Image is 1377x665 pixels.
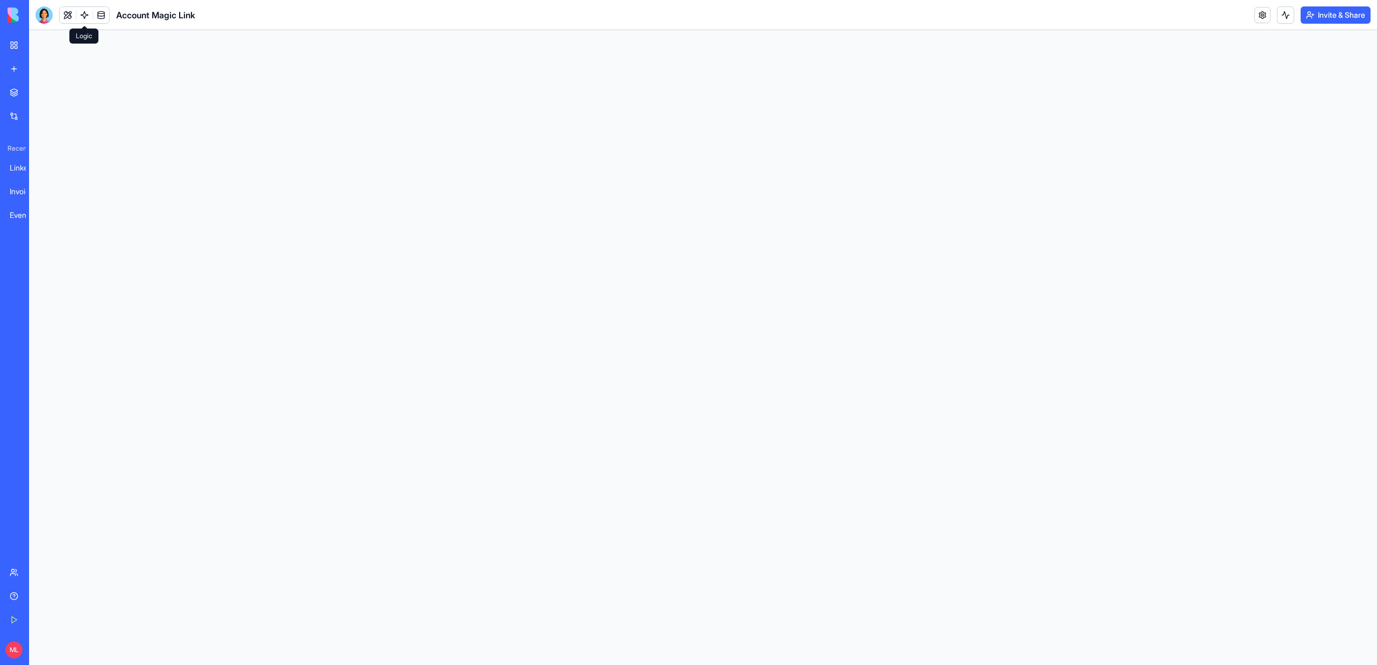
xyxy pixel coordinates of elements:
[8,8,74,23] img: logo
[10,186,40,197] div: Invoice Data Extractor
[5,641,23,659] span: ML
[116,9,195,22] span: Account Magic Link
[10,162,40,173] div: LinkedIn Profile Analyzer
[3,204,46,226] a: EventMaster Pro
[69,29,98,44] div: Logic
[10,210,40,221] div: EventMaster Pro
[1301,6,1371,24] button: Invite & Share
[3,181,46,202] a: Invoice Data Extractor
[3,144,26,153] span: Recent
[3,157,46,179] a: LinkedIn Profile Analyzer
